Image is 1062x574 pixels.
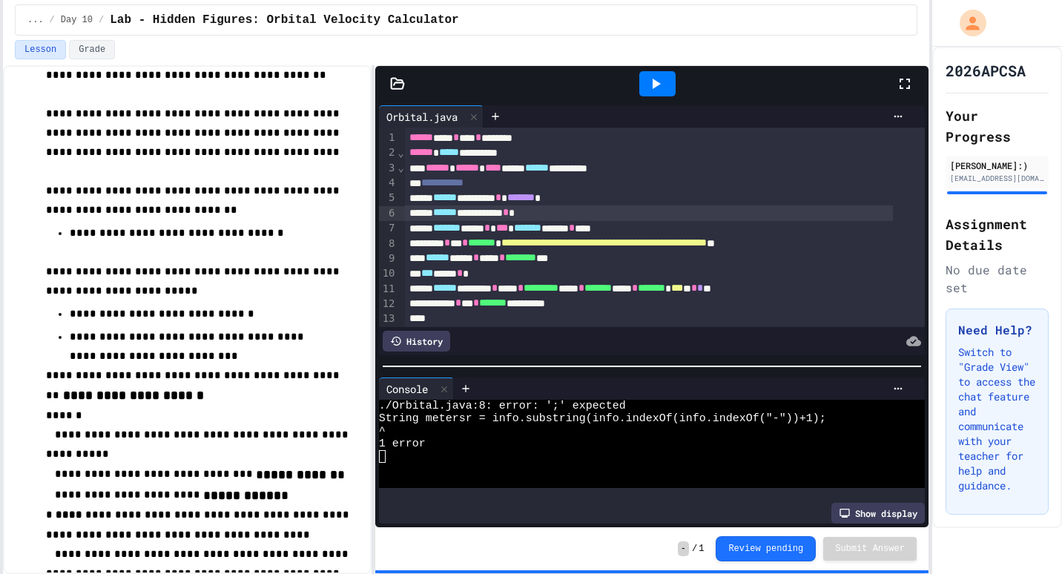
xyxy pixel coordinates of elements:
[50,14,55,26] span: /
[379,237,398,251] div: 8
[61,14,93,26] span: Day 10
[946,261,1049,297] div: No due date set
[379,297,398,311] div: 12
[379,400,626,412] span: ./Orbital.java:8: error: ';' expected
[699,543,704,555] span: 1
[379,381,435,397] div: Console
[379,105,484,128] div: Orbital.java
[99,14,104,26] span: /
[379,221,398,236] div: 7
[950,173,1044,184] div: [EMAIL_ADDRESS][DOMAIN_NAME]
[379,438,426,450] span: 1 error
[958,345,1036,493] p: Switch to "Grade View" to access the chat feature and communicate with your teacher for help and ...
[69,40,115,59] button: Grade
[944,6,990,40] div: My Account
[110,11,458,29] span: Lab - Hidden Figures: Orbital Velocity Calculator
[950,159,1044,172] div: [PERSON_NAME]:)
[835,543,905,555] span: Submit Answer
[958,321,1036,339] h3: Need Help?
[946,105,1049,147] h2: Your Progress
[716,536,816,561] button: Review pending
[398,162,405,174] span: Fold line
[379,282,398,297] div: 11
[379,206,398,221] div: 6
[379,176,398,191] div: 4
[379,251,398,266] div: 9
[379,161,398,176] div: 3
[946,60,1026,81] h1: 2026APCSA
[383,331,450,352] div: History
[692,543,697,555] span: /
[678,541,689,556] span: -
[379,377,454,400] div: Console
[379,109,465,125] div: Orbital.java
[379,145,398,160] div: 2
[15,40,66,59] button: Lesson
[823,537,917,561] button: Submit Answer
[379,266,398,281] div: 10
[379,191,398,205] div: 5
[379,412,826,425] span: String metersr = info.substring(info.indexOf(info.indexOf("-"))+1);
[398,147,405,159] span: Fold line
[831,503,925,524] div: Show display
[379,131,398,145] div: 1
[379,311,398,326] div: 13
[27,14,44,26] span: ...
[379,326,398,341] div: 14
[946,214,1049,255] h2: Assignment Details
[379,425,386,438] span: ^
